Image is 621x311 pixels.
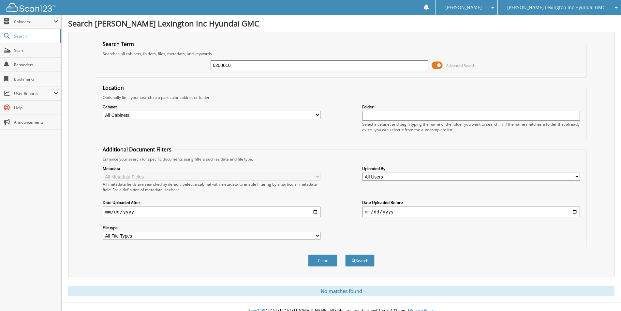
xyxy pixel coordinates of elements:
div: Optionally limit your search to a particular cabinet or folder [99,95,583,100]
span: Reminders [14,62,58,68]
legend: Location [99,84,127,91]
a: here [171,187,180,193]
legend: Search Term [99,40,137,48]
input: start [103,207,320,217]
span: Bookmarks [14,76,58,82]
span: Advanced Search [446,63,475,68]
label: Cabinet [103,104,320,110]
div: Select a cabinet and begin typing the name of the folder you want to search in. If the name match... [362,121,580,132]
h1: Search [PERSON_NAME] Lexington Inc Hyundai GMC [68,18,614,29]
input: end [362,207,580,217]
button: Clear [308,255,337,267]
div: No matches found [68,286,614,296]
legend: Additional Document Filters [99,146,175,153]
span: [PERSON_NAME] Lexington Inc Hyundai GMC [507,6,605,9]
img: scan123-logo-white.svg [7,3,55,12]
div: Enhance your search for specific documents using filters such as date and file type. [99,156,583,162]
div: All metadata fields are searched by default. Select a cabinet with metadata to enable filtering b... [103,181,320,193]
label: Date Uploaded After [103,200,320,205]
label: Metadata [103,166,320,171]
label: File type [103,225,320,230]
span: Cabinets [14,19,53,24]
div: Searches all cabinets, folders, files, metadata, and keywords [99,51,583,56]
span: Search [14,33,57,39]
label: Uploaded By [362,166,580,171]
span: Help [14,105,58,111]
button: Search [345,255,375,267]
label: Folder [362,104,580,110]
span: Announcements [14,119,58,125]
span: [PERSON_NAME] [445,6,482,9]
span: Scan [14,48,58,53]
span: User Reports [14,91,53,96]
label: Date Uploaded Before [362,200,580,205]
